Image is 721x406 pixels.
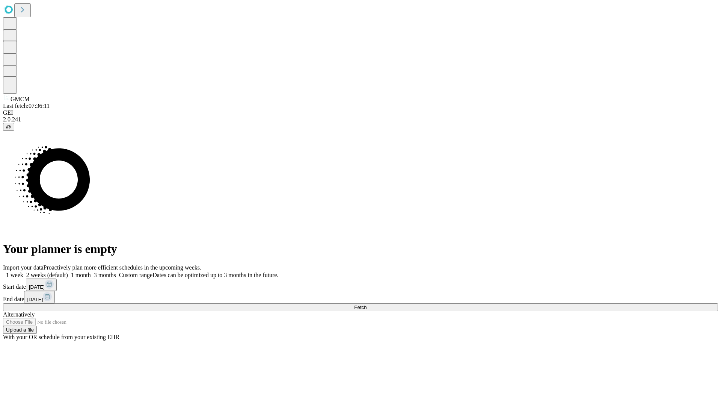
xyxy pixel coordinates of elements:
[3,103,50,109] span: Last fetch: 07:36:11
[44,264,201,271] span: Proactively plan more efficient schedules in the upcoming weeks.
[152,272,278,278] span: Dates can be optimized up to 3 months in the future.
[3,109,718,116] div: GEI
[11,96,30,102] span: GMCM
[94,272,116,278] span: 3 months
[26,279,57,291] button: [DATE]
[119,272,152,278] span: Custom range
[354,304,367,310] span: Fetch
[27,297,43,302] span: [DATE]
[3,279,718,291] div: Start date
[3,242,718,256] h1: Your planner is empty
[6,272,23,278] span: 1 week
[3,326,37,334] button: Upload a file
[6,124,11,130] span: @
[24,291,55,303] button: [DATE]
[3,123,14,131] button: @
[3,311,35,318] span: Alternatively
[71,272,91,278] span: 1 month
[29,284,45,290] span: [DATE]
[3,303,718,311] button: Fetch
[3,116,718,123] div: 2.0.241
[3,291,718,303] div: End date
[26,272,68,278] span: 2 weeks (default)
[3,334,119,340] span: With your OR schedule from your existing EHR
[3,264,44,271] span: Import your data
